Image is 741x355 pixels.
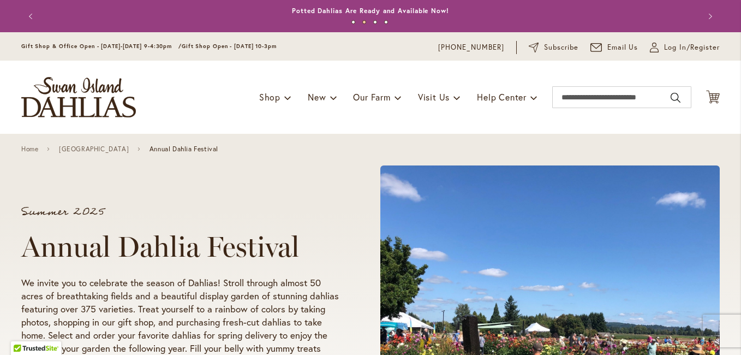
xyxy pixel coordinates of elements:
[351,20,355,24] button: 1 of 4
[607,42,638,53] span: Email Us
[182,43,277,50] span: Gift Shop Open - [DATE] 10-3pm
[373,20,377,24] button: 3 of 4
[384,20,388,24] button: 4 of 4
[477,91,527,103] span: Help Center
[362,20,366,24] button: 2 of 4
[259,91,280,103] span: Shop
[418,91,450,103] span: Visit Us
[292,7,449,15] a: Potted Dahlias Are Ready and Available Now!
[21,145,38,153] a: Home
[664,42,720,53] span: Log In/Register
[21,77,136,117] a: store logo
[21,43,182,50] span: Gift Shop & Office Open - [DATE]-[DATE] 9-4:30pm /
[438,42,504,53] a: [PHONE_NUMBER]
[529,42,578,53] a: Subscribe
[544,42,578,53] span: Subscribe
[308,91,326,103] span: New
[59,145,129,153] a: [GEOGRAPHIC_DATA]
[21,5,43,27] button: Previous
[150,145,218,153] span: Annual Dahlia Festival
[698,5,720,27] button: Next
[353,91,390,103] span: Our Farm
[21,206,339,217] p: Summer 2025
[650,42,720,53] a: Log In/Register
[590,42,638,53] a: Email Us
[21,230,339,263] h1: Annual Dahlia Festival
